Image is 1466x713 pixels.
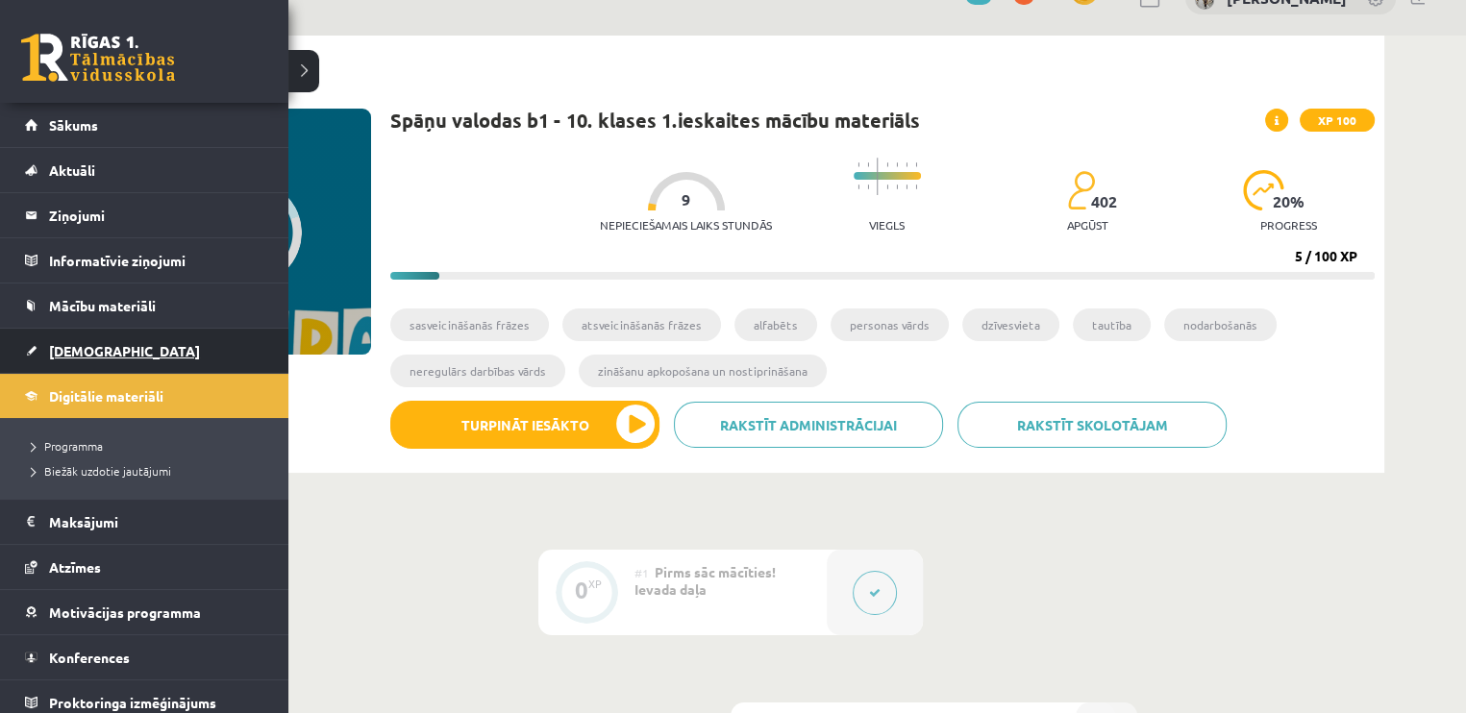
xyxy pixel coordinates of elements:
legend: Informatīvie ziņojumi [49,238,264,283]
img: icon-short-line-57e1e144782c952c97e751825c79c345078a6d821885a25fce030b3d8c18986b.svg [915,162,917,167]
a: Informatīvie ziņojumi [25,238,264,283]
img: icon-short-line-57e1e144782c952c97e751825c79c345078a6d821885a25fce030b3d8c18986b.svg [886,184,888,189]
p: progress [1260,218,1317,232]
img: icon-short-line-57e1e144782c952c97e751825c79c345078a6d821885a25fce030b3d8c18986b.svg [886,162,888,167]
li: nodarbošanās [1164,308,1277,341]
a: Digitālie materiāli [25,374,264,418]
li: neregulārs darbības vārds [390,355,565,387]
img: icon-short-line-57e1e144782c952c97e751825c79c345078a6d821885a25fce030b3d8c18986b.svg [867,184,869,189]
legend: Maksājumi [49,500,264,544]
span: Konferences [49,649,130,666]
a: Maksājumi [25,500,264,544]
h1: Spāņu valodas b1 - 10. klases 1.ieskaites mācību materiāls [390,109,920,132]
li: atsveicināšanās frāzes [562,308,721,341]
p: Nepieciešamais laiks stundās [600,218,772,232]
li: zināšanu apkopošana un nostiprināšana [579,355,827,387]
a: Programma [24,437,269,455]
li: personas vārds [831,308,949,341]
span: Sākums [49,116,98,134]
a: Atzīmes [25,545,264,589]
img: students-c634bb4e5e11cddfef0936a35e636f08e4e9abd3cc4e673bd6f9a4125e45ecb1.svg [1067,170,1095,210]
img: icon-short-line-57e1e144782c952c97e751825c79c345078a6d821885a25fce030b3d8c18986b.svg [857,162,859,167]
p: apgūst [1067,218,1108,232]
a: Motivācijas programma [25,590,264,634]
a: Biežāk uzdotie jautājumi [24,462,269,479]
a: Aktuāli [25,148,264,192]
span: 9 [682,191,690,209]
a: Mācību materiāli [25,283,264,328]
img: icon-short-line-57e1e144782c952c97e751825c79c345078a6d821885a25fce030b3d8c18986b.svg [915,184,917,189]
a: Rīgas 1. Tālmācības vidusskola [21,34,175,82]
img: icon-short-line-57e1e144782c952c97e751825c79c345078a6d821885a25fce030b3d8c18986b.svg [906,184,907,189]
span: Mācību materiāli [49,297,156,314]
img: icon-progress-161ccf0a02000e728c5f80fcf4c31c7af3da0e1684b2b1d7c360e028c24a22f1.svg [1243,170,1284,210]
span: Programma [24,438,103,454]
div: XP [588,578,602,589]
span: XP 100 [1300,109,1375,132]
li: alfabēts [734,308,817,341]
span: Pirms sāc mācīties! Ievada daļa [634,563,776,598]
img: icon-short-line-57e1e144782c952c97e751825c79c345078a6d821885a25fce030b3d8c18986b.svg [867,162,869,167]
img: icon-short-line-57e1e144782c952c97e751825c79c345078a6d821885a25fce030b3d8c18986b.svg [906,162,907,167]
img: icon-long-line-d9ea69661e0d244f92f715978eff75569469978d946b2353a9bb055b3ed8787d.svg [877,158,879,195]
span: Digitālie materiāli [49,387,163,405]
span: Biežāk uzdotie jautājumi [24,463,171,479]
a: [DEMOGRAPHIC_DATA] [25,329,264,373]
span: Aktuāli [49,161,95,179]
p: Viegls [869,218,905,232]
span: Atzīmes [49,558,101,576]
img: icon-short-line-57e1e144782c952c97e751825c79c345078a6d821885a25fce030b3d8c18986b.svg [896,162,898,167]
span: Proktoringa izmēģinājums [49,694,216,711]
a: Rakstīt skolotājam [957,402,1227,448]
button: Turpināt iesākto [390,401,659,449]
span: #1 [634,565,649,580]
a: Rakstīt administrācijai [674,402,943,448]
a: Sākums [25,103,264,147]
legend: Ziņojumi [49,193,264,237]
span: [DEMOGRAPHIC_DATA] [49,342,200,359]
img: icon-short-line-57e1e144782c952c97e751825c79c345078a6d821885a25fce030b3d8c18986b.svg [857,184,859,189]
li: sasveicināšanās frāzes [390,308,549,341]
a: Konferences [25,635,264,679]
div: 0 [575,581,588,599]
li: tautība [1073,308,1151,341]
span: 20 % [1273,193,1305,210]
span: Motivācijas programma [49,603,201,621]
a: Ziņojumi [25,193,264,237]
span: 402 [1091,193,1117,210]
li: dzīvesvieta [962,308,1059,341]
img: icon-short-line-57e1e144782c952c97e751825c79c345078a6d821885a25fce030b3d8c18986b.svg [896,184,898,189]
